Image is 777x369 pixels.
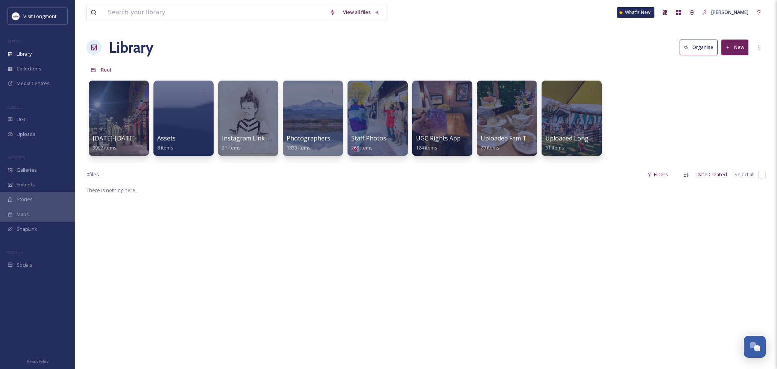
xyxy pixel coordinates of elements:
span: [DATE]-[DATE]-ugc-rights-approved [93,134,196,142]
span: Root [101,66,112,73]
span: Privacy Policy [27,359,49,364]
span: 3997 items [93,144,117,151]
span: Instagram Link Tree [222,134,280,142]
span: Library [17,50,32,58]
span: Stories [17,196,33,203]
a: Assets8 items [157,135,176,151]
span: UGC [17,116,27,123]
span: Media Centres [17,80,50,87]
span: Collections [17,65,41,72]
span: MEDIA [8,39,21,44]
a: View all files [339,5,383,20]
span: 1833 items [287,144,311,151]
span: Socials [17,261,32,268]
span: 0 file s [87,171,99,178]
a: Uploaded Fam Tour Photos29 items [481,135,558,151]
span: Staff Photos [351,134,386,142]
span: Uploads [17,131,35,138]
a: UGC Rights Approved Content124 items [416,135,501,151]
span: Select all [735,171,754,178]
span: UGC Rights Approved Content [416,134,501,142]
a: Uploaded Longmont Folders31 items [545,135,626,151]
span: SnapLink [17,226,37,233]
button: New [721,40,748,55]
span: Embeds [17,181,35,188]
span: Assets [157,134,176,142]
a: Library [109,36,153,59]
span: 31 items [545,144,564,151]
span: Galleries [17,166,37,174]
a: Photographers1833 items [287,135,330,151]
div: Filters [643,167,672,182]
a: [PERSON_NAME] [699,5,752,20]
button: Organise [680,40,718,55]
span: Uploaded Longmont Folders [545,134,626,142]
a: [DATE]-[DATE]-ugc-rights-approved3997 items [93,135,196,151]
span: 8 items [157,144,173,151]
span: 21 items [222,144,241,151]
a: Organise [680,40,721,55]
div: Date Created [693,167,731,182]
a: Privacy Policy [27,356,49,365]
span: WIDGETS [8,155,25,160]
span: 268 items [351,144,373,151]
span: 124 items [416,144,437,151]
input: Search your library [104,4,326,21]
span: Maps [17,211,29,218]
span: COLLECT [8,104,24,110]
button: Open Chat [744,336,766,358]
a: What's New [617,7,654,18]
span: Photographers [287,134,330,142]
span: 29 items [481,144,499,151]
a: Root [101,65,112,74]
span: Visit Longmont [23,13,56,20]
span: SOCIALS [8,250,23,255]
span: There is nothing here. [87,187,137,194]
a: Staff Photos268 items [351,135,386,151]
img: longmont.jpg [12,12,20,20]
span: [PERSON_NAME] [711,9,748,15]
span: Uploaded Fam Tour Photos [481,134,558,142]
a: Instagram Link Tree21 items [222,135,280,151]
